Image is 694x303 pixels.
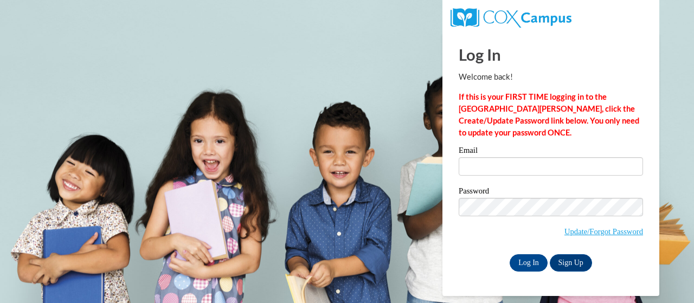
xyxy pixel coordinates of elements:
[510,254,548,272] input: Log In
[459,71,643,83] p: Welcome back!
[451,12,571,22] a: COX Campus
[564,227,643,236] a: Update/Forgot Password
[451,8,571,28] img: COX Campus
[459,92,639,137] strong: If this is your FIRST TIME logging in to the [GEOGRAPHIC_DATA][PERSON_NAME], click the Create/Upd...
[459,43,643,66] h1: Log In
[459,187,643,198] label: Password
[459,146,643,157] label: Email
[550,254,592,272] a: Sign Up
